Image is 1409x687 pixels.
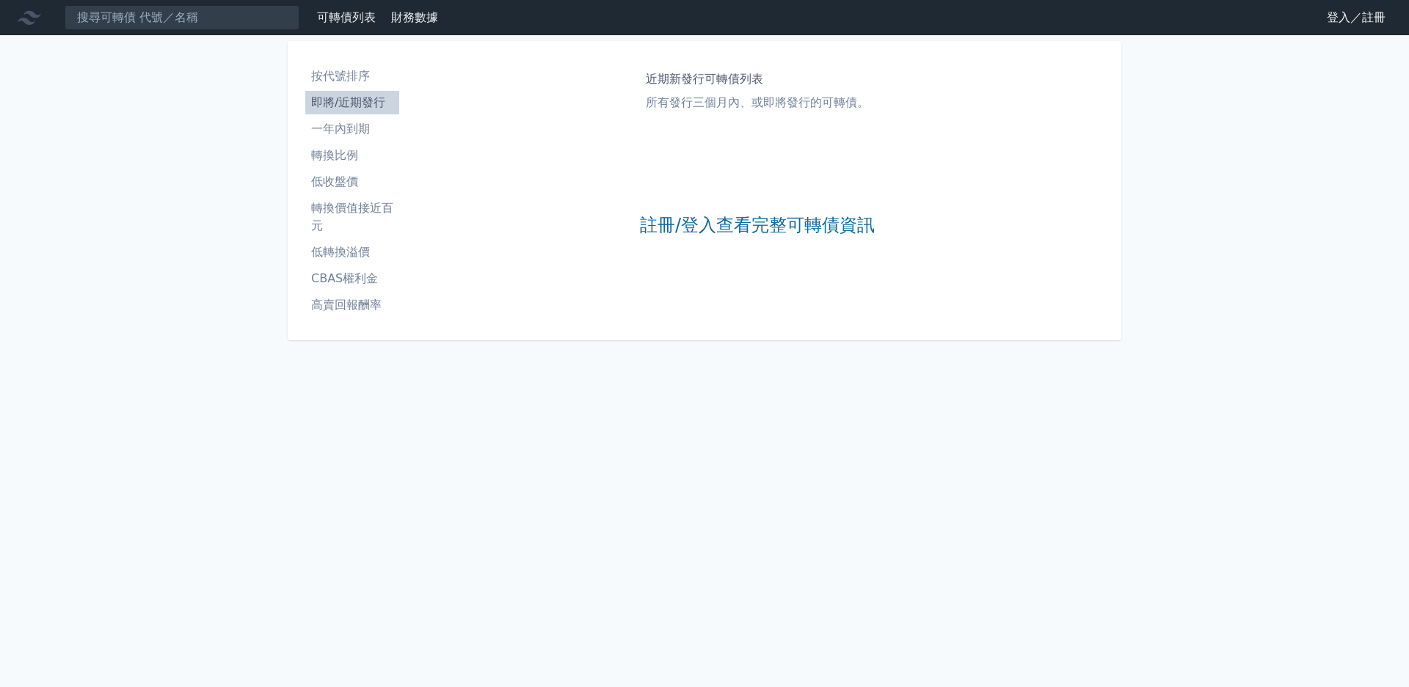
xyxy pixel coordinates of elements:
[305,91,399,114] a: 即將/近期發行
[305,65,399,88] a: 按代號排序
[305,243,399,261] li: 低轉換溢價
[305,240,399,264] a: 低轉換溢價
[317,10,376,24] a: 可轉債列表
[305,196,399,238] a: 轉換價值接近百元
[305,144,399,167] a: 轉換比例
[305,173,399,191] li: 低收盤價
[305,94,399,111] li: 即將/近期發行
[646,94,869,111] p: 所有發行三個月內、或即將發行的可轉債。
[1315,6,1397,29] a: 登入／註冊
[305,296,399,314] li: 高賣回報酬率
[640,214,875,238] a: 註冊/登入查看完整可轉債資訊
[305,293,399,317] a: 高賣回報酬率
[305,199,399,235] li: 轉換價值接近百元
[305,117,399,141] a: 一年內到期
[305,147,399,164] li: 轉換比例
[305,267,399,290] a: CBAS權利金
[305,67,399,85] li: 按代號排序
[391,10,438,24] a: 財務數據
[305,170,399,194] a: 低收盤價
[65,5,299,30] input: 搜尋可轉債 代號／名稱
[305,120,399,138] li: 一年內到期
[646,70,869,88] h1: 近期新發行可轉債列表
[305,270,399,287] li: CBAS權利金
